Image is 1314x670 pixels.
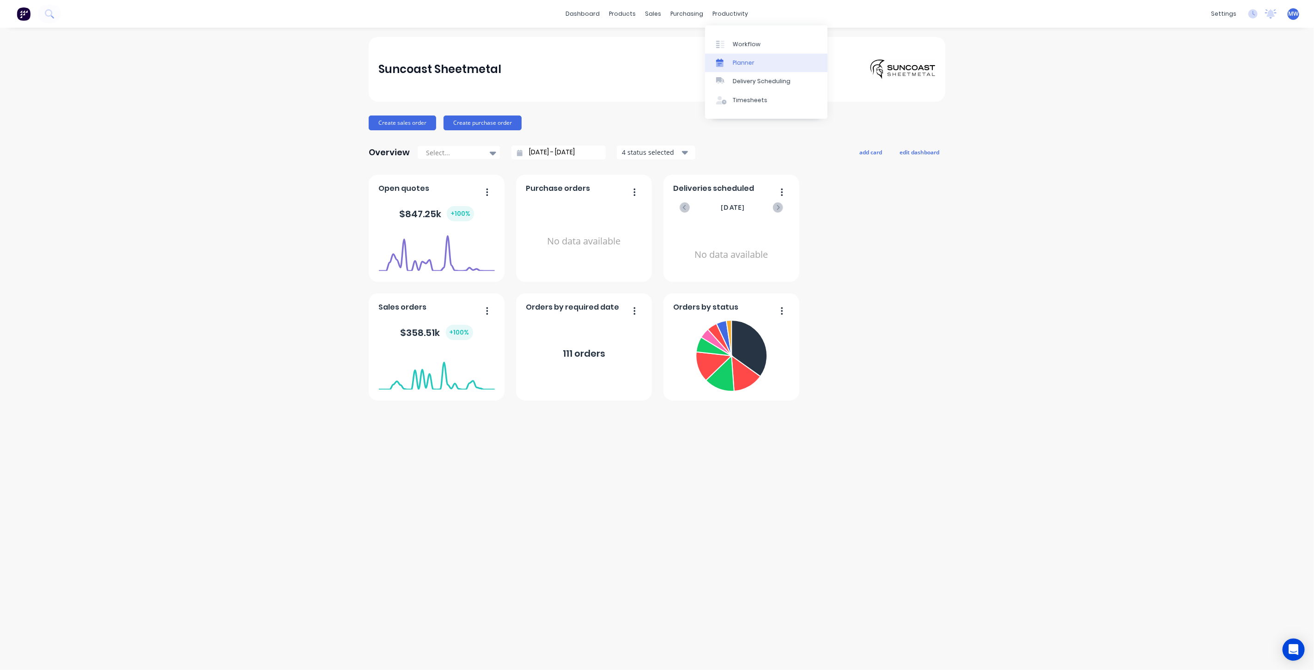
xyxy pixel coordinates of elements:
[853,146,888,158] button: add card
[733,96,767,104] div: Timesheets
[526,302,620,313] span: Orders by required date
[721,202,745,213] span: [DATE]
[705,35,827,53] a: Workflow
[733,59,754,67] div: Planner
[705,54,827,72] a: Planner
[17,7,30,21] img: Factory
[674,302,739,313] span: Orders by status
[674,225,790,285] div: No data available
[1206,7,1241,21] div: settings
[1283,639,1305,661] div: Open Intercom Messenger
[444,116,522,130] button: Create purchase order
[379,183,430,194] span: Open quotes
[369,143,410,162] div: Overview
[526,183,590,194] span: Purchase orders
[399,206,474,221] div: $ 847.25k
[705,91,827,110] a: Timesheets
[617,146,695,159] button: 4 status selected
[705,72,827,91] a: Delivery Scheduling
[894,146,945,158] button: edit dashboard
[870,60,935,79] img: Suncoast Sheetmetal
[563,347,605,360] div: 111 orders
[1289,10,1299,18] span: MW
[605,7,641,21] div: products
[401,325,473,340] div: $ 358.51k
[641,7,666,21] div: sales
[674,183,754,194] span: Deliveries scheduled
[447,206,474,221] div: + 100 %
[526,198,642,285] div: No data available
[379,60,502,79] div: Suncoast Sheetmetal
[561,7,605,21] a: dashboard
[622,147,680,157] div: 4 status selected
[708,7,753,21] div: productivity
[369,116,436,130] button: Create sales order
[733,77,791,85] div: Delivery Scheduling
[666,7,708,21] div: purchasing
[446,325,473,340] div: + 100 %
[733,40,760,49] div: Workflow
